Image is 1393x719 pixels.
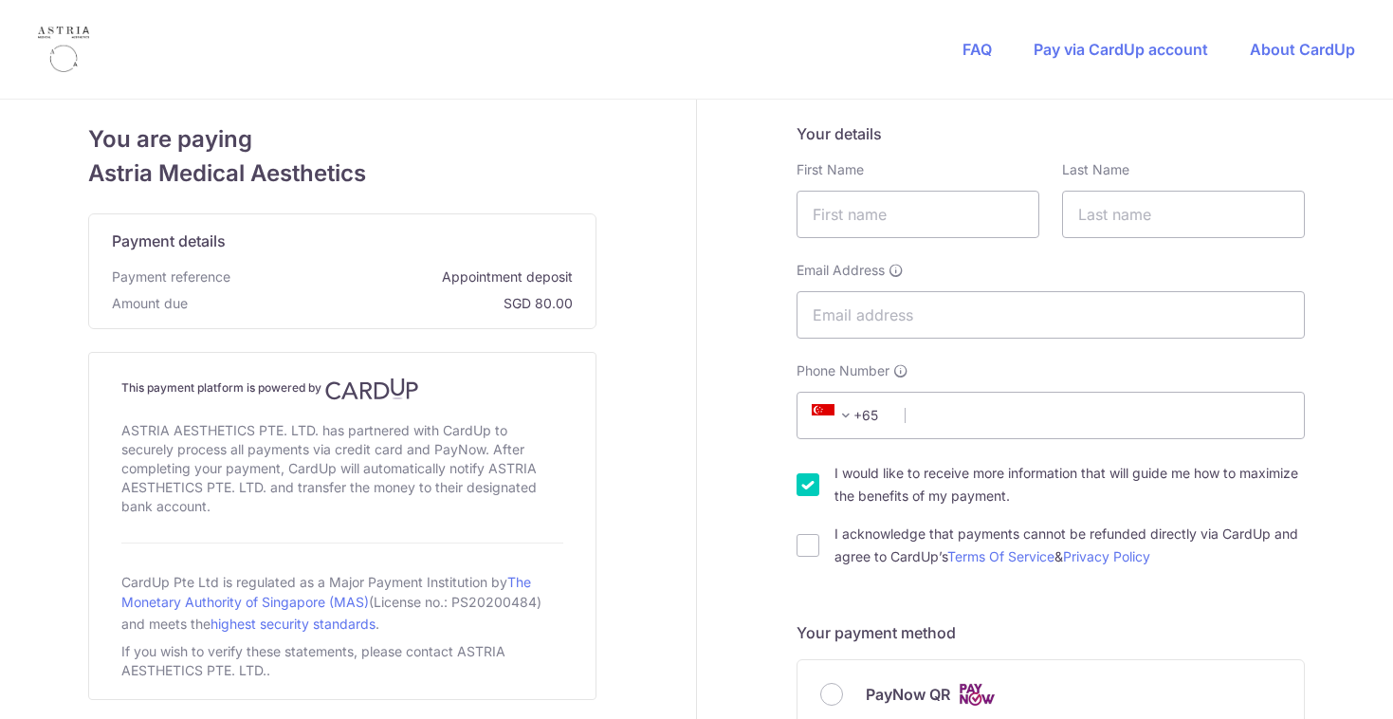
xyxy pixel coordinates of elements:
iframe: Opens a widget where you can find more information [1271,662,1374,710]
input: Email address [797,291,1305,339]
label: I acknowledge that payments cannot be refunded directly via CardUp and agree to CardUp’s & [834,523,1305,568]
span: Payment reference [112,267,230,286]
span: Astria Medical Aesthetics [88,157,596,191]
input: Last name [1062,191,1305,238]
span: SGD 80.00 [195,294,573,313]
label: I would like to receive more information that will guide me how to maximize the benefits of my pa... [834,462,1305,507]
span: You are paying [88,122,596,157]
span: Phone Number [797,361,889,380]
div: CardUp Pte Ltd is regulated as a Major Payment Institution by (License no.: PS20200484) and meets... [121,566,563,638]
input: First name [797,191,1039,238]
a: Terms Of Service [947,548,1054,564]
a: Pay via CardUp account [1034,40,1208,59]
img: CardUp [325,378,418,400]
span: +65 [806,404,891,427]
h5: Your details [797,122,1305,145]
label: First Name [797,160,864,179]
div: PayNow QR Cards logo [820,683,1281,707]
span: Appointment deposit [238,267,573,286]
a: About CardUp [1250,40,1355,59]
label: Last Name [1062,160,1129,179]
a: Privacy Policy [1063,548,1150,564]
span: Payment details [112,230,226,252]
a: FAQ [962,40,992,59]
div: If you wish to verify these statements, please contact ASTRIA AESTHETICS PTE. LTD.. [121,638,563,684]
span: +65 [812,404,857,427]
div: ASTRIA AESTHETICS PTE. LTD. has partnered with CardUp to securely process all payments via credit... [121,417,563,520]
span: Email Address [797,261,885,280]
span: PayNow QR [866,683,950,706]
span: Amount due [112,294,188,313]
a: highest security standards [211,616,376,632]
h4: This payment platform is powered by [121,378,563,400]
h5: Your payment method [797,621,1305,644]
img: Cards logo [958,683,996,707]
